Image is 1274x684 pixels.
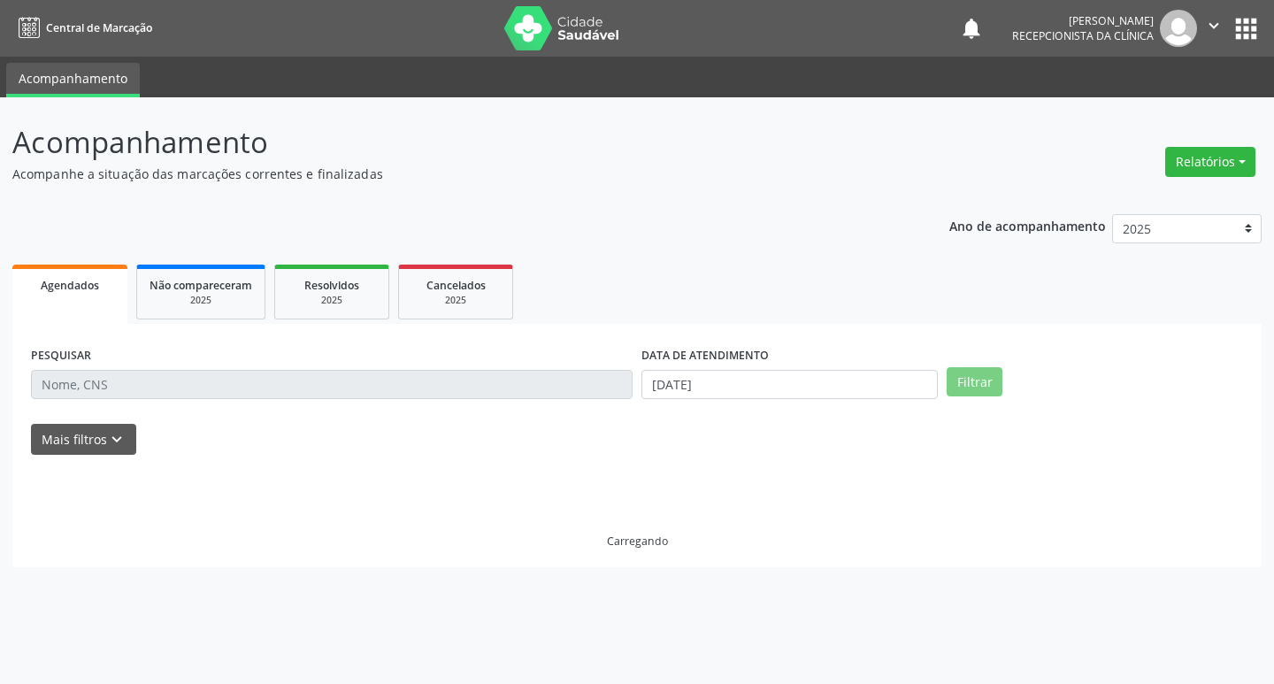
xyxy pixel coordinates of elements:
[1197,10,1231,47] button: 
[949,214,1106,236] p: Ano de acompanhamento
[31,424,136,455] button: Mais filtroskeyboard_arrow_down
[31,342,91,370] label: PESQUISAR
[12,13,152,42] a: Central de Marcação
[947,367,1002,397] button: Filtrar
[46,20,152,35] span: Central de Marcação
[607,534,668,549] div: Carregando
[304,278,359,293] span: Resolvidos
[12,120,886,165] p: Acompanhamento
[107,430,127,450] i: keyboard_arrow_down
[1160,10,1197,47] img: img
[31,370,633,400] input: Nome, CNS
[641,342,769,370] label: DATA DE ATENDIMENTO
[41,278,99,293] span: Agendados
[426,278,486,293] span: Cancelados
[6,63,140,97] a: Acompanhamento
[1231,13,1262,44] button: apps
[411,294,500,307] div: 2025
[1204,16,1224,35] i: 
[150,294,252,307] div: 2025
[1165,147,1255,177] button: Relatórios
[1012,13,1154,28] div: [PERSON_NAME]
[150,278,252,293] span: Não compareceram
[959,16,984,41] button: notifications
[641,370,938,400] input: Selecione um intervalo
[12,165,886,183] p: Acompanhe a situação das marcações correntes e finalizadas
[1012,28,1154,43] span: Recepcionista da clínica
[288,294,376,307] div: 2025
